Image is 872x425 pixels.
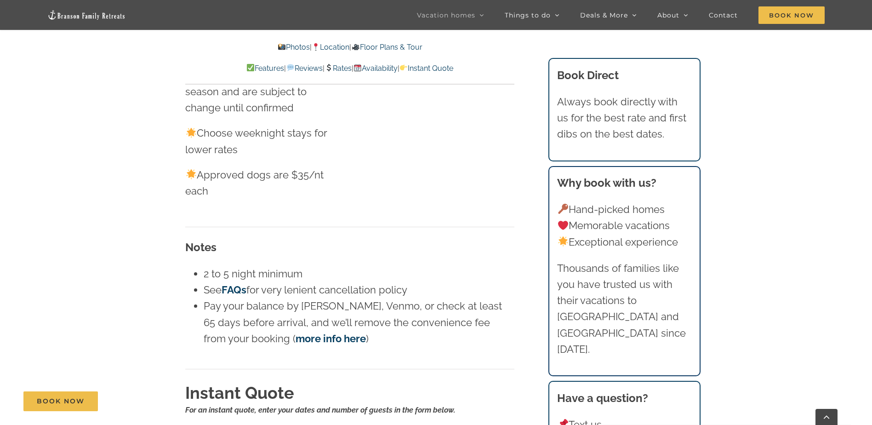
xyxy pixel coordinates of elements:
[400,64,407,71] img: 👉
[37,397,85,405] span: Book Now
[278,43,310,52] a: Photos
[185,41,514,53] p: | |
[286,64,322,73] a: Reviews
[557,94,691,143] p: Always book directly with us for the best rate and first dibs on the best dates.
[185,125,343,157] p: Choose weeknight stays for lower rates
[580,12,628,18] span: Deals & More
[417,12,475,18] span: Vacation homes
[185,239,514,256] h3: Notes
[325,64,332,71] img: 💲
[351,43,422,52] a: Floor Plans & Tour
[204,282,514,298] li: See for very lenient cancellation policy
[47,10,125,20] img: Branson Family Retreats Logo
[312,43,319,51] img: 📍
[247,64,254,71] img: ✅
[278,43,285,51] img: 📸
[557,175,691,191] h3: Why book with us?
[185,68,343,116] p: Rates vary depending on season and are subject to change until confirmed
[758,6,825,24] span: Book Now
[204,298,514,347] li: Pay your balance by [PERSON_NAME], Venmo, or check at least 65 days before arrival, and we’ll rem...
[246,64,284,73] a: Features
[312,43,349,52] a: Location
[353,64,398,73] a: Availability
[325,64,352,73] a: Rates
[222,284,246,296] a: FAQs
[558,204,568,214] img: 🔑
[505,12,551,18] span: Things to do
[657,12,679,18] span: About
[185,63,514,75] p: | | | |
[354,64,361,71] img: 📆
[399,64,453,73] a: Instant Quote
[558,236,568,247] img: 🌟
[557,69,619,82] b: Book Direct
[185,383,294,402] strong: Instant Quote
[287,64,294,71] img: 💬
[185,167,343,199] p: Approved dogs are $35/nt each
[709,12,738,18] span: Contact
[296,333,366,345] a: more info here
[23,391,98,411] a: Book Now
[186,169,196,179] img: 🌟
[186,128,196,138] img: 🌟
[204,266,514,282] li: 2 to 5 night minimum
[352,43,359,51] img: 🎥
[558,220,568,230] img: ❤️
[557,260,691,357] p: Thousands of families like you have trusted us with their vacations to [GEOGRAPHIC_DATA] and [GEO...
[557,201,691,250] p: Hand-picked homes Memorable vacations Exceptional experience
